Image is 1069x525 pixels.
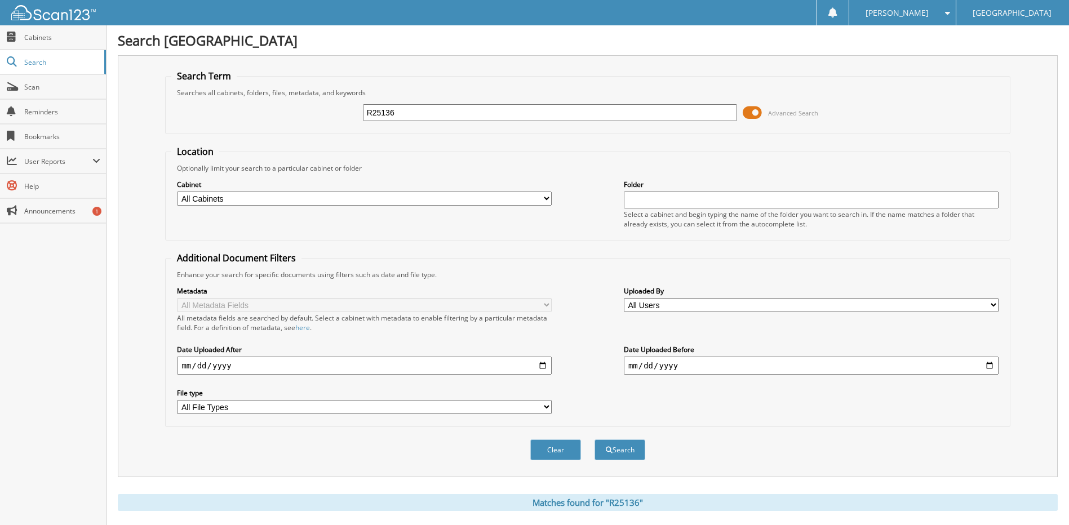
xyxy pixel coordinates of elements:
[171,145,219,158] legend: Location
[624,357,999,375] input: end
[530,439,581,460] button: Clear
[92,207,101,216] div: 1
[24,206,100,216] span: Announcements
[768,109,818,117] span: Advanced Search
[177,388,552,398] label: File type
[595,439,645,460] button: Search
[624,286,999,296] label: Uploaded By
[624,345,999,354] label: Date Uploaded Before
[24,57,99,67] span: Search
[118,31,1058,50] h1: Search [GEOGRAPHIC_DATA]
[624,210,999,229] div: Select a cabinet and begin typing the name of the folder you want to search in. If the name match...
[24,33,100,42] span: Cabinets
[24,132,100,141] span: Bookmarks
[171,70,237,82] legend: Search Term
[177,180,552,189] label: Cabinet
[24,107,100,117] span: Reminders
[624,180,999,189] label: Folder
[973,10,1052,16] span: [GEOGRAPHIC_DATA]
[171,88,1004,97] div: Searches all cabinets, folders, files, metadata, and keywords
[118,494,1058,511] div: Matches found for "R25136"
[295,323,310,332] a: here
[171,163,1004,173] div: Optionally limit your search to a particular cabinet or folder
[177,357,552,375] input: start
[11,5,96,20] img: scan123-logo-white.svg
[177,286,552,296] label: Metadata
[24,181,100,191] span: Help
[177,345,552,354] label: Date Uploaded After
[24,157,92,166] span: User Reports
[171,270,1004,279] div: Enhance your search for specific documents using filters such as date and file type.
[177,313,552,332] div: All metadata fields are searched by default. Select a cabinet with metadata to enable filtering b...
[171,252,301,264] legend: Additional Document Filters
[24,82,100,92] span: Scan
[866,10,929,16] span: [PERSON_NAME]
